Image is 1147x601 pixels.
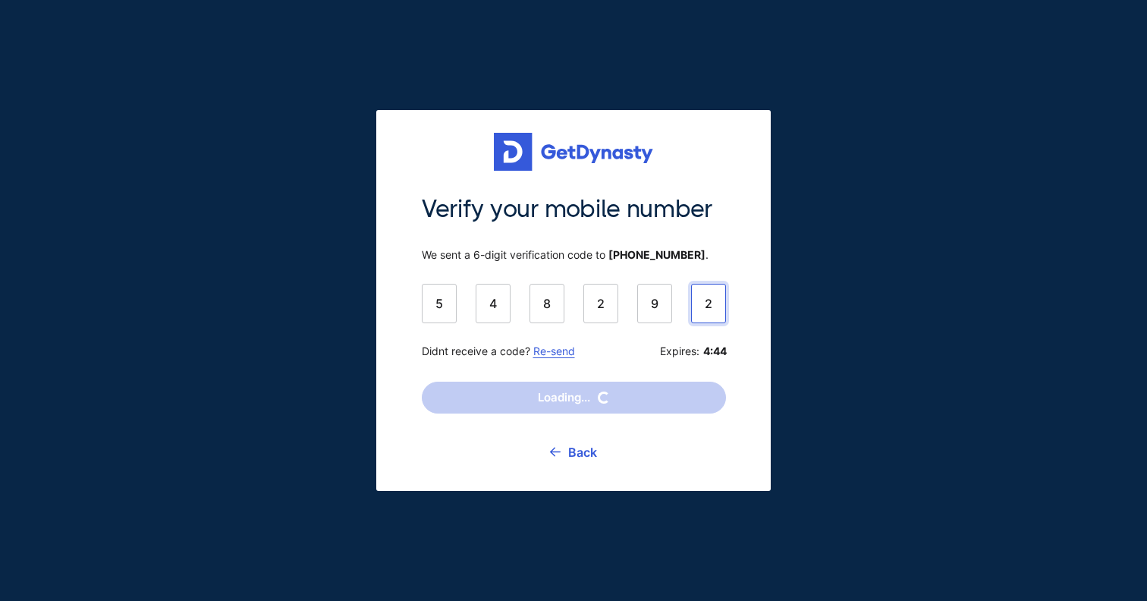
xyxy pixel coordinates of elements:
[550,447,561,457] img: go back icon
[422,345,575,358] span: Didnt receive a code?
[608,248,705,261] b: [PHONE_NUMBER]
[422,248,726,262] span: We sent a 6-digit verification code to .
[494,133,653,171] img: Get started for free with Dynasty Trust Company
[533,345,575,357] a: Re-send
[422,194,726,225] span: Verify your mobile number
[550,433,597,471] a: Back
[660,345,726,358] span: Expires:
[703,345,726,358] b: 4:44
